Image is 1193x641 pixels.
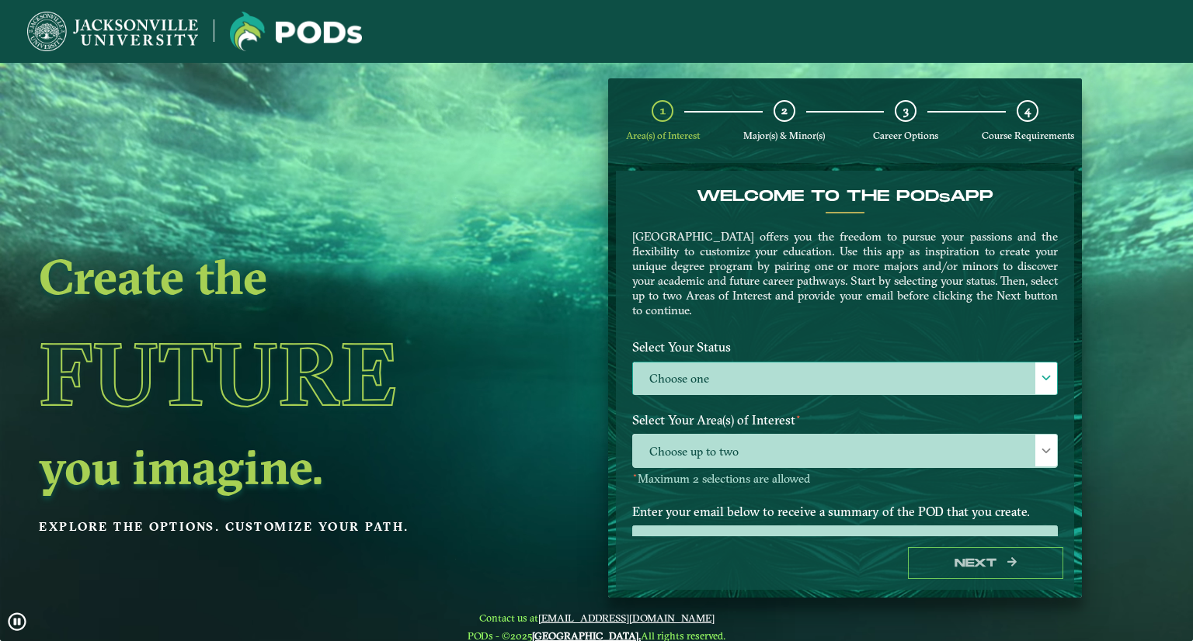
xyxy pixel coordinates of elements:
p: Explore the options. Customize your path. [39,515,498,539]
h1: Future [39,303,498,445]
h4: Welcome to the POD app [632,187,1058,206]
input: Enter your email [632,525,1058,559]
img: Jacksonville University logo [27,12,198,51]
label: Select Your Status [621,333,1070,362]
h2: Create the [39,255,498,298]
p: Maximum 2 selections are allowed [632,472,1058,487]
a: [EMAIL_ADDRESS][DOMAIN_NAME] [538,612,715,624]
span: 4 [1024,103,1031,118]
sup: ⋆ [632,469,638,480]
span: Choose up to two [633,435,1057,468]
span: Major(s) & Minor(s) [743,130,825,141]
span: 2 [781,103,788,118]
span: Area(s) of Interest [626,130,700,141]
sup: ⋆ [795,411,802,422]
p: [GEOGRAPHIC_DATA] offers you the freedom to pursue your passions and the flexibility to customize... [632,229,1058,317]
span: Career Options [873,130,938,141]
sub: s [939,191,950,206]
span: Contact us at [468,612,725,624]
span: 1 [660,103,666,118]
label: Choose one [633,362,1057,396]
label: Select Your Area(s) of Interest [621,406,1070,435]
h2: you imagine. [39,445,498,488]
img: Jacksonville University logo [230,12,362,51]
span: 3 [903,103,909,118]
span: Course Requirements [982,130,1074,141]
button: Next [908,547,1063,579]
label: Enter your email below to receive a summary of the POD that you create. [621,497,1070,525]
